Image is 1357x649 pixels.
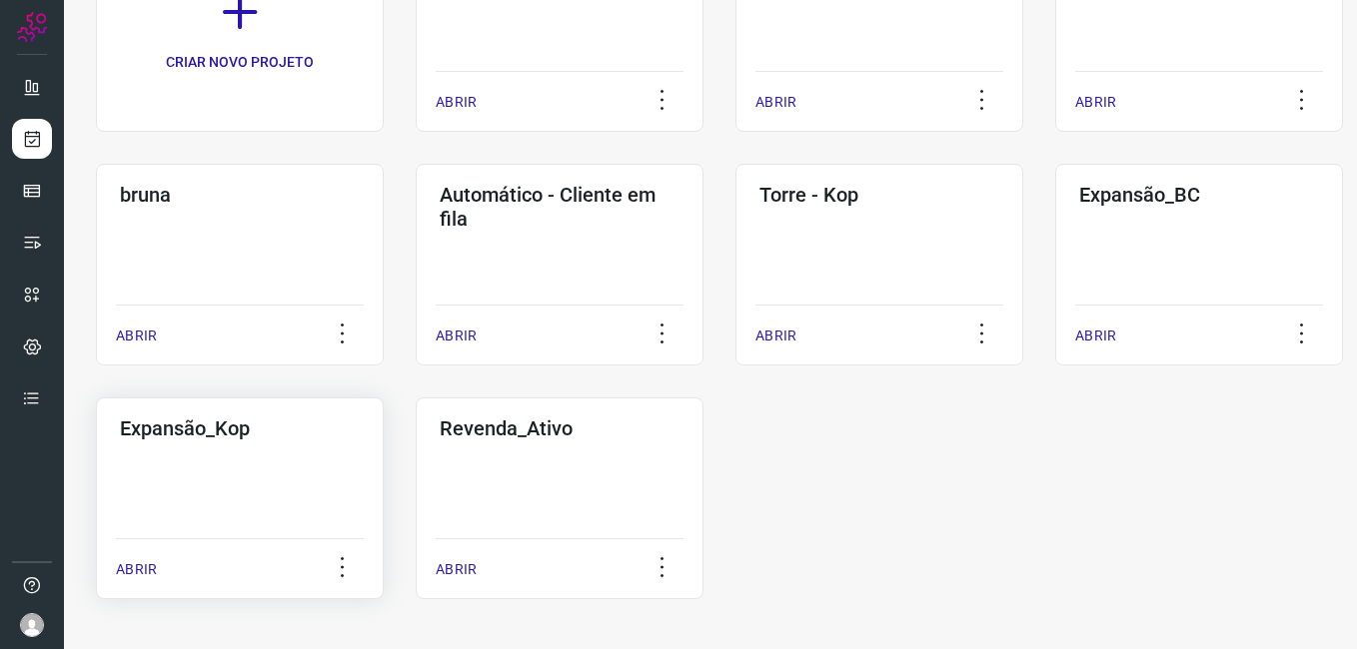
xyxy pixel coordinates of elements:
p: ABRIR [1075,92,1116,113]
h3: Expansão_BC [1079,183,1319,207]
h3: bruna [120,183,360,207]
h3: Revenda_Ativo [440,416,679,440]
p: ABRIR [755,325,796,346]
p: ABRIR [1075,325,1116,346]
img: avatar-user-boy.jpg [20,613,44,637]
h3: Expansão_Kop [120,416,360,440]
p: ABRIR [436,559,477,580]
p: ABRIR [436,92,477,113]
h3: Automático - Cliente em fila [440,183,679,231]
p: ABRIR [116,559,157,580]
p: CRIAR NOVO PROJETO [166,52,314,73]
p: ABRIR [436,325,477,346]
p: ABRIR [116,325,157,346]
h3: Torre - Kop [759,183,999,207]
p: ABRIR [755,92,796,113]
img: Logo [17,12,47,42]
